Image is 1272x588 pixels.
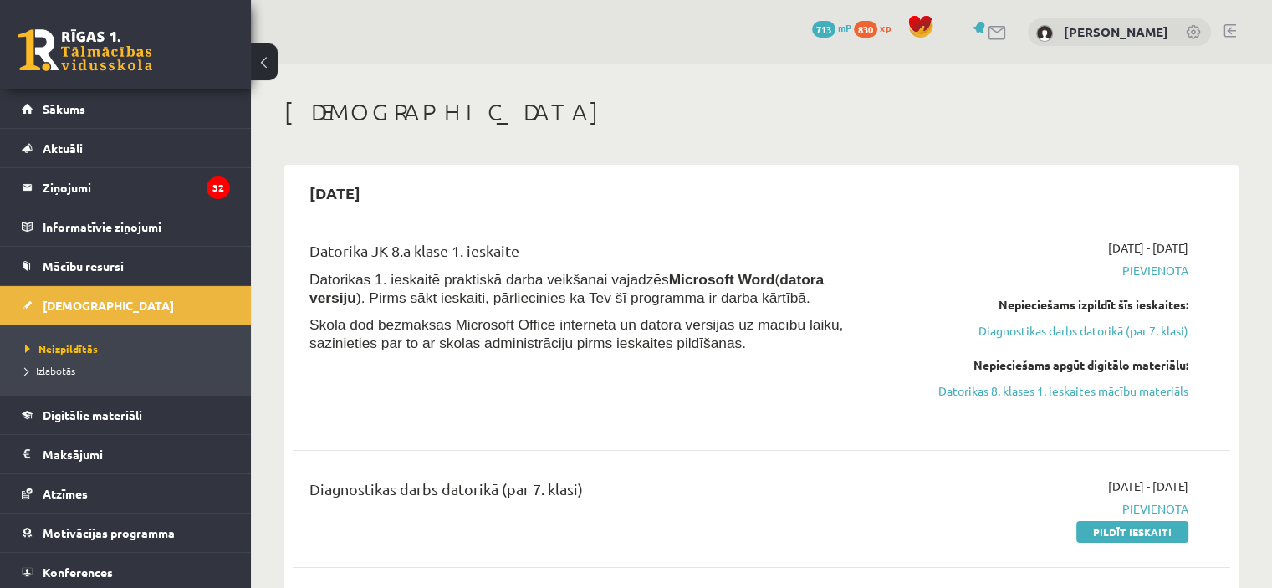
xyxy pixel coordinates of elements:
a: Atzīmes [22,474,230,513]
div: Nepieciešams izpildīt šīs ieskaites: [912,296,1188,314]
a: Aktuāli [22,129,230,167]
div: Datorika JK 8.a klase 1. ieskaite [309,239,887,270]
a: 713 mP [812,21,851,34]
span: 830 [854,21,877,38]
span: Izlabotās [25,364,75,377]
span: Atzīmes [43,486,88,501]
a: Izlabotās [25,363,234,378]
a: Diagnostikas darbs datorikā (par 7. klasi) [912,322,1188,340]
span: Pievienota [912,262,1188,279]
span: Datorikas 1. ieskaitē praktiskā darba veikšanai vajadzēs ( ). Pirms sākt ieskaiti, pārliecinies k... [309,271,824,306]
span: Mācību resursi [43,258,124,274]
span: Konferences [43,565,113,580]
b: datora versiju [309,271,824,306]
div: Nepieciešams apgūt digitālo materiālu: [912,356,1188,374]
a: Neizpildītās [25,341,234,356]
span: [DATE] - [DATE] [1108,478,1188,495]
h1: [DEMOGRAPHIC_DATA] [284,98,1239,126]
a: Pildīt ieskaiti [1076,521,1188,543]
a: Informatīvie ziņojumi [22,207,230,246]
span: 713 [812,21,835,38]
legend: Maksājumi [43,435,230,473]
span: Aktuāli [43,141,83,156]
a: Ziņojumi32 [22,168,230,207]
a: Rīgas 1. Tālmācības vidusskola [18,29,152,71]
a: Mācību resursi [22,247,230,285]
span: Pievienota [912,500,1188,518]
span: Motivācijas programma [43,525,175,540]
span: xp [880,21,891,34]
a: Sākums [22,89,230,128]
legend: Ziņojumi [43,168,230,207]
div: Diagnostikas darbs datorikā (par 7. klasi) [309,478,887,509]
h2: [DATE] [293,173,377,212]
a: Datorikas 8. klases 1. ieskaites mācību materiāls [912,382,1188,400]
span: [DATE] - [DATE] [1108,239,1188,257]
span: Skola dod bezmaksas Microsoft Office interneta un datora versijas uz mācību laiku, sazinieties pa... [309,316,843,351]
b: Microsoft Word [669,271,775,288]
a: Motivācijas programma [22,514,230,552]
span: mP [838,21,851,34]
span: [DEMOGRAPHIC_DATA] [43,298,174,313]
a: Maksājumi [22,435,230,473]
i: 32 [207,176,230,199]
a: [DEMOGRAPHIC_DATA] [22,286,230,325]
span: Neizpildītās [25,342,98,355]
span: Sākums [43,101,85,116]
span: Digitālie materiāli [43,407,142,422]
a: 830 xp [854,21,899,34]
a: [PERSON_NAME] [1064,23,1168,40]
img: Ruslans Ignatovs [1036,25,1053,42]
a: Digitālie materiāli [22,396,230,434]
legend: Informatīvie ziņojumi [43,207,230,246]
